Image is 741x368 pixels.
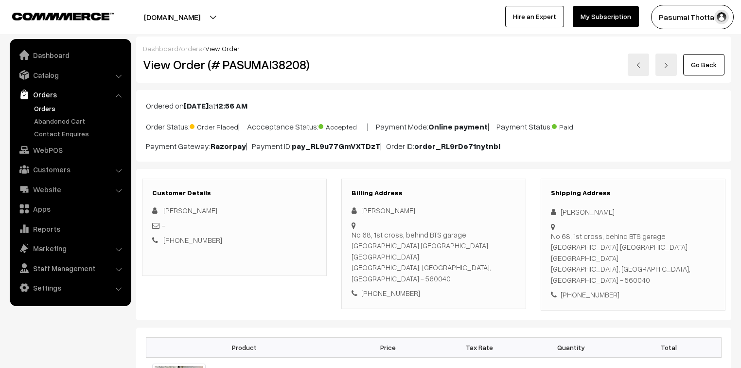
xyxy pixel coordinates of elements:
p: Order Status: | Accceptance Status: | Payment Mode: | Payment Status: [146,119,722,132]
b: Razorpay [211,141,246,151]
a: My Subscription [573,6,639,27]
a: [PHONE_NUMBER] [163,236,222,244]
b: pay_RL9u77GmVXTDzT [292,141,380,151]
a: Apps [12,200,128,218]
th: Tax Rate [434,337,525,357]
div: No 68, 1st cross, behind BTS garage [GEOGRAPHIC_DATA] [GEOGRAPHIC_DATA] [GEOGRAPHIC_DATA] [GEOGRA... [352,229,516,284]
a: COMMMERCE [12,10,97,21]
a: Abandoned Cart [32,116,128,126]
a: Orders [32,103,128,113]
div: [PHONE_NUMBER] [352,288,516,299]
img: right-arrow.png [663,62,669,68]
a: Staff Management [12,259,128,277]
th: Price [342,337,434,357]
img: COMMMERCE [12,13,114,20]
a: WebPOS [12,141,128,159]
div: [PERSON_NAME] [551,206,715,218]
b: Online payment [428,122,488,131]
a: Customers [12,161,128,178]
h2: View Order (# PASUMAI38208) [143,57,327,72]
button: [DOMAIN_NAME] [110,5,234,29]
div: - [152,220,317,231]
span: Paid [552,119,600,132]
b: order_RL9rDe71nytnbI [414,141,500,151]
h3: Shipping Address [551,189,715,197]
h3: Billing Address [352,189,516,197]
span: [PERSON_NAME] [163,206,217,215]
a: Go Back [683,54,724,75]
a: Catalog [12,66,128,84]
a: orders [181,44,202,53]
span: Accepted [318,119,367,132]
a: Marketing [12,239,128,257]
a: Settings [12,279,128,296]
a: Hire an Expert [505,6,564,27]
div: [PERSON_NAME] [352,205,516,216]
span: View Order [205,44,240,53]
th: Product [146,337,342,357]
img: left-arrow.png [635,62,641,68]
a: Dashboard [143,44,178,53]
span: Order Placed [190,119,238,132]
div: No 68, 1st cross, behind BTS garage [GEOGRAPHIC_DATA] [GEOGRAPHIC_DATA] [GEOGRAPHIC_DATA] [GEOGRA... [551,231,715,286]
a: Contact Enquires [32,129,128,139]
a: Reports [12,220,128,238]
b: 12:56 AM [215,101,247,110]
div: / / [143,43,724,54]
a: Dashboard [12,46,128,64]
a: Orders [12,86,128,103]
img: user [714,10,729,24]
p: Ordered on at [146,100,722,111]
div: [PHONE_NUMBER] [551,289,715,300]
th: Quantity [525,337,617,357]
p: Payment Gateway: | Payment ID: | Order ID: [146,140,722,152]
th: Total [617,337,721,357]
b: [DATE] [184,101,209,110]
a: Website [12,181,128,198]
button: Pasumai Thotta… [651,5,734,29]
h3: Customer Details [152,189,317,197]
